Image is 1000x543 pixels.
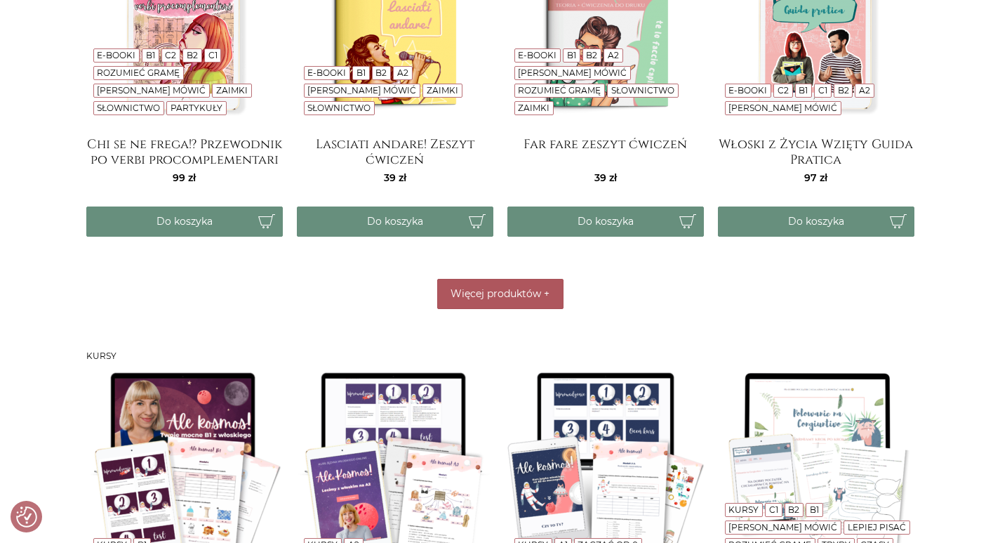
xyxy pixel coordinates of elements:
button: Preferencje co do zgód [16,506,37,528]
a: C2 [778,85,789,96]
button: Więcej produktów + [437,279,564,309]
span: + [544,287,549,300]
a: Słownictwo [97,103,160,113]
img: Revisit consent button [16,506,37,528]
a: A2 [608,50,619,60]
a: B1 [567,50,576,60]
button: Do koszyka [86,207,283,237]
a: Partykuły [171,103,222,113]
a: E-booki [307,67,346,78]
a: [PERSON_NAME] mówić [518,67,627,78]
span: 39 [594,171,617,184]
a: Słownictwo [307,103,371,113]
a: C1 [769,504,778,515]
span: 39 [384,171,406,184]
a: A2 [859,85,870,96]
a: B1 [799,85,808,96]
button: Do koszyka [297,207,493,237]
a: B2 [187,50,198,60]
a: [PERSON_NAME] mówić [728,522,837,532]
a: C1 [208,50,218,60]
span: 99 [173,171,196,184]
button: Do koszyka [718,207,914,237]
h3: Kursy [86,351,914,361]
span: Więcej produktów [451,287,541,300]
a: Włoski z Życia Wzięty Guida Pratica [718,137,914,165]
a: Zaimki [216,85,248,96]
a: Far fare zeszyt ćwiczeń [507,137,704,165]
a: Rozumieć gramę [97,67,180,78]
a: [PERSON_NAME] mówić [97,85,206,96]
a: [PERSON_NAME] mówić [728,103,837,113]
a: Lepiej pisać [848,522,906,532]
a: E-booki [97,50,135,60]
a: B1 [810,504,819,515]
a: E-booki [728,85,767,96]
a: Zaimki [518,103,549,113]
button: Do koszyka [507,207,704,237]
a: B2 [586,50,597,60]
a: Słownictwo [611,85,674,96]
a: B2 [838,85,849,96]
a: Lasciati andare! Zeszyt ćwiczeń [297,137,493,165]
a: Rozumieć gramę [518,85,601,96]
a: B1 [356,67,366,78]
span: 97 [804,171,827,184]
a: [PERSON_NAME] mówić [307,85,416,96]
a: Chi se ne frega!? Przewodnik po verbi procomplementari [86,137,283,165]
a: B2 [788,504,799,515]
a: E-booki [518,50,556,60]
a: B2 [375,67,387,78]
a: Zaimki [427,85,458,96]
a: C1 [818,85,827,96]
a: A2 [397,67,408,78]
a: Kursy [728,504,759,515]
a: C2 [165,50,176,60]
a: B1 [146,50,155,60]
